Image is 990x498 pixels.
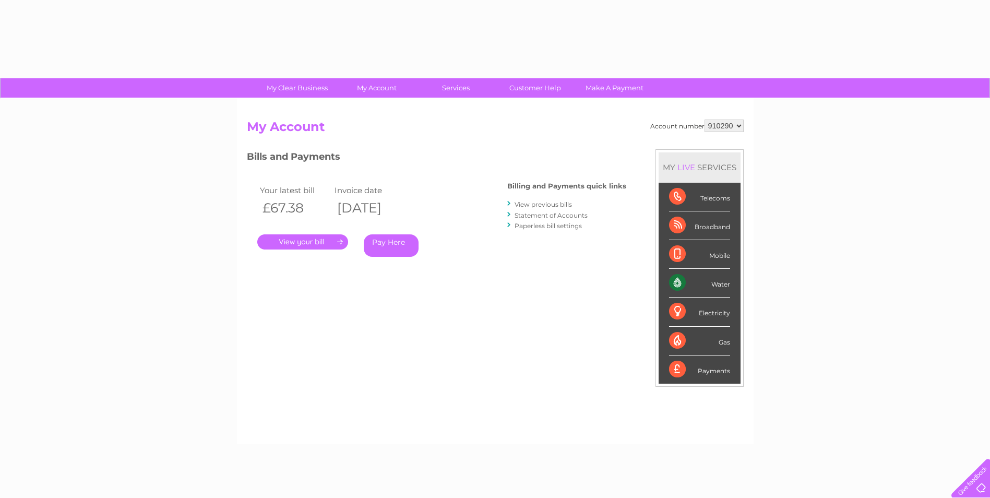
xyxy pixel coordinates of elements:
[492,78,578,98] a: Customer Help
[257,183,332,197] td: Your latest bill
[254,78,340,98] a: My Clear Business
[669,269,730,298] div: Water
[247,120,744,139] h2: My Account
[675,162,697,172] div: LIVE
[669,183,730,211] div: Telecoms
[515,200,572,208] a: View previous bills
[515,222,582,230] a: Paperless bill settings
[257,197,332,219] th: £67.38
[669,298,730,326] div: Electricity
[669,327,730,355] div: Gas
[413,78,499,98] a: Services
[669,240,730,269] div: Mobile
[515,211,588,219] a: Statement of Accounts
[247,149,626,168] h3: Bills and Payments
[571,78,658,98] a: Make A Payment
[507,182,626,190] h4: Billing and Payments quick links
[669,211,730,240] div: Broadband
[332,197,407,219] th: [DATE]
[650,120,744,132] div: Account number
[659,152,741,182] div: MY SERVICES
[669,355,730,384] div: Payments
[333,78,420,98] a: My Account
[364,234,419,257] a: Pay Here
[257,234,348,250] a: .
[332,183,407,197] td: Invoice date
